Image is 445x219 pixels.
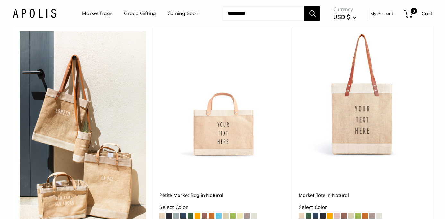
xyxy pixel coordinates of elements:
a: Market Bags [82,9,113,18]
button: Search [304,6,320,21]
a: Group Gifting [124,9,156,18]
input: Search... [222,6,304,21]
span: Cart [421,10,432,17]
img: Apolis [13,9,56,18]
button: USD $ [333,12,357,22]
a: Market Tote in Natural [299,191,425,199]
span: Currency [333,5,357,14]
img: description_Make it yours with custom printed text. [299,31,425,158]
div: Select Color [159,203,286,212]
a: Petite Market Bag in Naturaldescription_Effortless style that elevates every moment [159,31,286,158]
a: Coming Soon [167,9,198,18]
a: My Account [371,10,393,17]
span: 0 [411,8,417,14]
a: 0 Cart [405,8,432,19]
img: Petite Market Bag in Natural [159,31,286,158]
a: Petite Market Bag in Natural [159,191,286,199]
a: description_Make it yours with custom printed text.description_The Original Market bag in its 4 n... [299,31,425,158]
div: Select Color [299,203,425,212]
span: USD $ [333,13,350,20]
